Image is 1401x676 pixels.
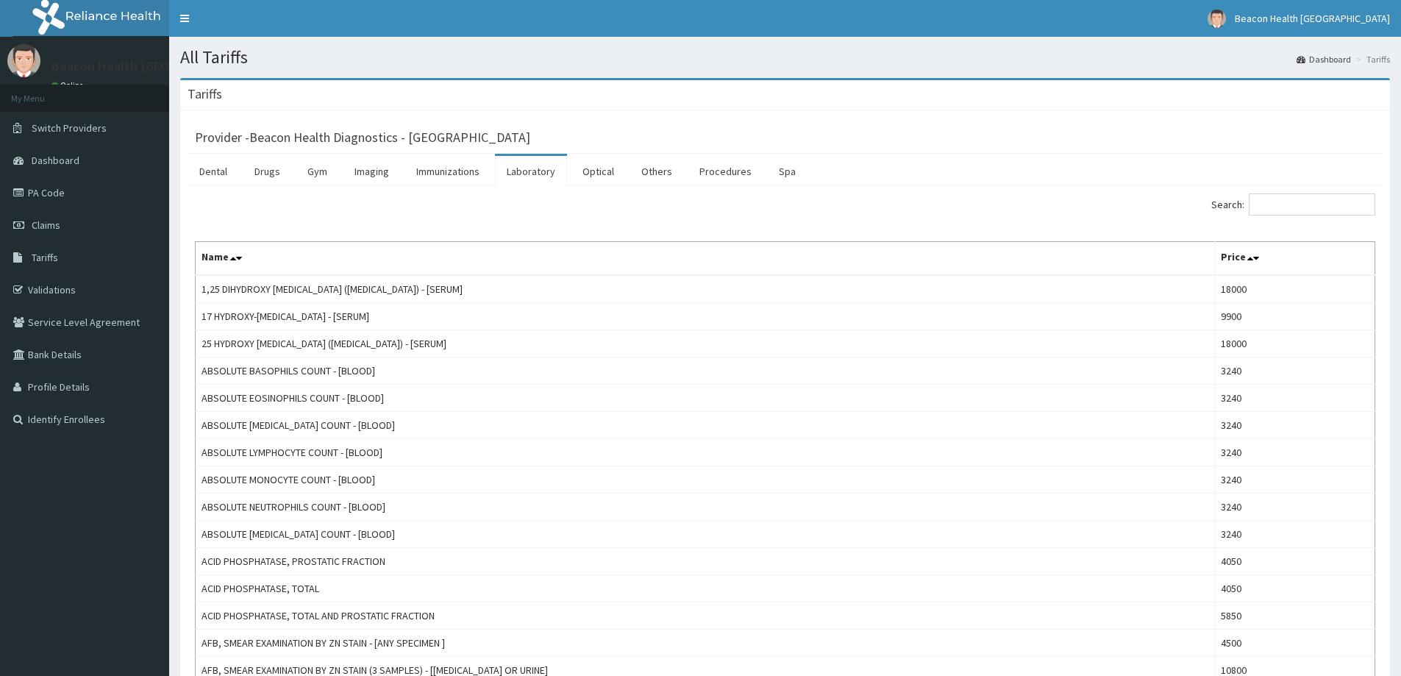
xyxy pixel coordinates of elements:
[1215,385,1375,412] td: 3240
[1352,53,1390,65] li: Tariffs
[1235,12,1390,25] span: Beacon Health [GEOGRAPHIC_DATA]
[1215,412,1375,439] td: 3240
[1215,521,1375,548] td: 3240
[196,439,1215,466] td: ABSOLUTE LYMPHOCYTE COUNT - [BLOOD]
[495,156,567,187] a: Laboratory
[196,466,1215,494] td: ABSOLUTE MONOCYTE COUNT - [BLOOD]
[188,156,239,187] a: Dental
[196,521,1215,548] td: ABSOLUTE [MEDICAL_DATA] COUNT - [BLOOD]
[196,548,1215,575] td: ACID PHOSPHATASE, PROSTATIC FRACTION
[1215,630,1375,657] td: 4500
[1215,357,1375,385] td: 3240
[1215,466,1375,494] td: 3240
[195,131,530,144] h3: Provider - Beacon Health Diagnostics - [GEOGRAPHIC_DATA]
[7,44,40,77] img: User Image
[243,156,292,187] a: Drugs
[343,156,401,187] a: Imaging
[196,275,1215,303] td: 1,25 DIHYDROXY [MEDICAL_DATA] ([MEDICAL_DATA]) - [SERUM]
[1211,193,1375,216] label: Search:
[1215,494,1375,521] td: 3240
[51,80,87,90] a: Online
[1215,330,1375,357] td: 18000
[196,330,1215,357] td: 25 HYDROXY [MEDICAL_DATA] ([MEDICAL_DATA]) - [SERUM]
[32,121,107,135] span: Switch Providers
[180,48,1390,67] h1: All Tariffs
[32,218,60,232] span: Claims
[196,575,1215,602] td: ACID PHOSPHATASE, TOTAL
[1215,575,1375,602] td: 4050
[1215,242,1375,276] th: Price
[32,154,79,167] span: Dashboard
[1215,275,1375,303] td: 18000
[196,303,1215,330] td: 17 HYDROXY-[MEDICAL_DATA] - [SERUM]
[196,630,1215,657] td: AFB, SMEAR EXAMINATION BY ZN STAIN - [ANY SPECIMEN ]
[1208,10,1226,28] img: User Image
[1249,193,1375,216] input: Search:
[767,156,808,187] a: Spa
[571,156,626,187] a: Optical
[188,88,222,101] h3: Tariffs
[296,156,339,187] a: Gym
[1215,303,1375,330] td: 9900
[32,251,58,264] span: Tariffs
[196,412,1215,439] td: ABSOLUTE [MEDICAL_DATA] COUNT - [BLOOD]
[688,156,763,187] a: Procedures
[1215,602,1375,630] td: 5850
[196,242,1215,276] th: Name
[1215,439,1375,466] td: 3240
[196,494,1215,521] td: ABSOLUTE NEUTROPHILS COUNT - [BLOOD]
[196,385,1215,412] td: ABSOLUTE EOSINOPHILS COUNT - [BLOOD]
[196,357,1215,385] td: ABSOLUTE BASOPHILS COUNT - [BLOOD]
[1215,548,1375,575] td: 4050
[630,156,684,187] a: Others
[404,156,491,187] a: Immunizations
[51,60,262,73] p: Beacon Health [GEOGRAPHIC_DATA]
[196,602,1215,630] td: ACID PHOSPHATASE, TOTAL AND PROSTATIC FRACTION
[1297,53,1351,65] a: Dashboard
